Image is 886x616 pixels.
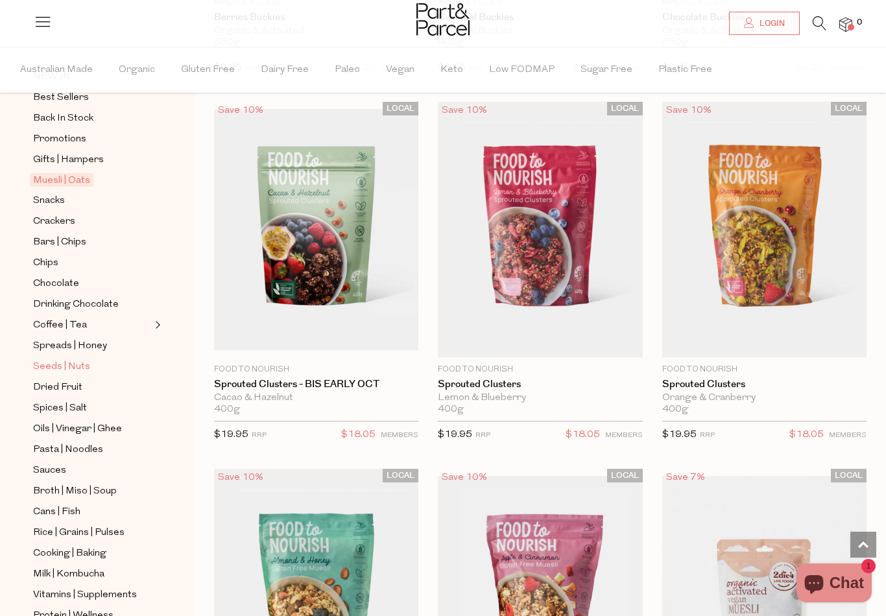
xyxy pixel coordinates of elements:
span: Chocolate [33,276,79,292]
img: Sprouted Clusters [662,102,867,357]
a: Back In Stock [33,110,151,126]
span: Vegan [386,47,414,93]
span: Bars | Chips [33,235,86,250]
span: Organic [119,47,155,93]
span: Rice | Grains | Pulses [33,525,125,541]
span: Milk | Kombucha [33,567,104,582]
a: Sprouted Clusters - BIS EARLY OCT [214,379,418,390]
span: Low FODMAP [489,47,555,93]
span: Best Sellers [33,90,89,106]
div: Save 10% [438,102,491,119]
span: 400g [662,404,688,416]
a: Coffee | Tea [33,317,151,333]
a: Bars | Chips [33,234,151,250]
span: $19.95 [662,430,697,440]
span: Promotions [33,132,86,147]
a: Promotions [33,131,151,147]
a: Dried Fruit [33,379,151,396]
small: MEMBERS [605,432,643,439]
span: Back In Stock [33,111,93,126]
small: RRP [475,432,490,439]
span: $18.05 [789,427,824,444]
span: Gluten Free [181,47,235,93]
a: Gifts | Hampers [33,152,151,168]
span: LOCAL [831,102,867,115]
span: Gifts | Hampers [33,152,104,168]
a: Milk | Kombucha [33,566,151,582]
div: Save 10% [662,102,715,119]
span: Login [756,18,785,29]
span: 400g [438,404,464,416]
a: Chocolate [33,276,151,292]
a: Best Sellers [33,89,151,106]
div: Save 10% [438,469,491,486]
span: LOCAL [383,102,418,115]
a: Sauces [33,462,151,479]
span: Seeds | Nuts [33,359,90,375]
small: MEMBERS [829,432,867,439]
span: $19.95 [214,430,248,440]
span: Spreads | Honey [33,338,107,354]
span: Sauces [33,463,66,479]
span: Sugar Free [581,47,632,93]
inbox-online-store-chat: Shopify online store chat [793,563,876,606]
span: $18.05 [566,427,600,444]
span: Cans | Fish [33,504,80,520]
span: Dairy Free [261,47,309,93]
span: Plastic Free [658,47,712,93]
a: Crackers [33,213,151,230]
a: 0 [839,18,852,31]
p: Food to Nourish [662,364,867,375]
small: MEMBERS [381,432,418,439]
span: Vitamins | Supplements [33,587,137,603]
img: Sprouted Clusters - BIS EARLY OCT [214,109,418,350]
div: Lemon & Blueberry [438,392,642,404]
div: Cacao & Hazelnut [214,392,418,404]
div: Save 10% [214,102,267,119]
span: Pasta | Noodles [33,442,103,458]
span: Coffee | Tea [33,318,87,333]
span: Drinking Chocolate [33,297,119,313]
a: Sprouted Clusters [438,379,642,390]
span: LOCAL [383,469,418,482]
p: Food to Nourish [214,364,418,375]
p: Food to Nourish [438,364,642,375]
span: 0 [854,17,865,29]
small: RRP [700,432,715,439]
span: Oils | Vinegar | Ghee [33,421,122,437]
a: Cooking | Baking [33,545,151,562]
a: Snacks [33,193,151,209]
small: RRP [252,432,267,439]
span: LOCAL [607,469,643,482]
img: Sprouted Clusters [438,102,642,357]
a: Seeds | Nuts [33,359,151,375]
span: $18.05 [341,427,376,444]
span: Spices | Salt [33,401,87,416]
a: Spices | Salt [33,400,151,416]
span: Snacks [33,193,65,209]
span: LOCAL [831,469,867,482]
span: Dried Fruit [33,380,82,396]
a: Drinking Chocolate [33,296,151,313]
a: Rice | Grains | Pulses [33,525,151,541]
span: LOCAL [607,102,643,115]
span: Chips [33,255,58,271]
span: Paleo [335,47,360,93]
a: Vitamins | Supplements [33,587,151,603]
img: Part&Parcel [416,3,470,36]
button: Expand/Collapse Coffee | Tea [152,317,161,333]
a: Cans | Fish [33,504,151,520]
div: Save 10% [214,469,267,486]
div: Orange & Cranberry [662,392,867,404]
a: Login [729,12,800,35]
a: Chips [33,255,151,271]
span: 400g [214,404,240,416]
a: Sprouted Clusters [662,379,867,390]
span: Crackers [33,214,75,230]
span: $19.95 [438,430,472,440]
a: Oils | Vinegar | Ghee [33,421,151,437]
span: Cooking | Baking [33,546,106,562]
span: Broth | Miso | Soup [33,484,117,499]
a: Pasta | Noodles [33,442,151,458]
span: Australian Made [20,47,93,93]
